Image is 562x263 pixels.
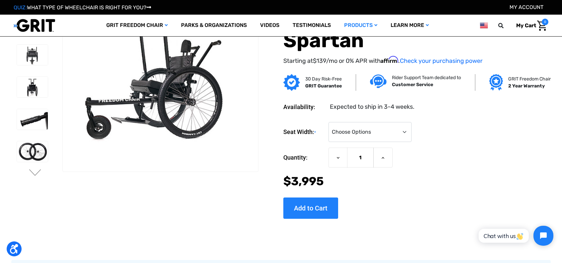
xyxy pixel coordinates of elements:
img: GRIT Freedom Chair: Spartan [63,20,258,150]
a: Learn More [384,15,435,36]
input: Add to Cart [283,197,338,219]
span: QUIZ: [14,4,27,11]
dd: Expected to ship in 3-4 weeks. [330,102,415,111]
strong: Customer Service [392,82,433,87]
p: GRIT Freedom Chair [508,75,551,82]
a: Check your purchasing power - Learn more about Affirm Financing (opens in modal) [400,57,483,65]
img: GRIT Freedom Chair: Spartan [17,45,48,65]
span: $3,995 [283,174,324,188]
img: GRIT Freedom Chair: Spartan [17,77,48,97]
label: Seat Width: [283,122,325,142]
button: Go to slide 2 of 4 [28,169,42,177]
strong: 2 Year Warranty [508,83,545,89]
a: Products [337,15,384,36]
img: us.png [480,21,488,30]
p: Rider Support Team dedicated to [392,74,461,81]
a: QUIZ:WHAT TYPE OF WHEELCHAIR IS RIGHT FOR YOU? [14,4,151,11]
input: Search [501,19,511,33]
p: Starting at /mo or 0% APR with . [283,56,548,66]
img: GRIT Guarantee [283,74,300,91]
iframe: Tidio Chat [471,220,559,251]
img: GRIT Freedom Chair: Spartan [17,141,48,162]
span: Affirm [381,56,398,63]
span: 0 [542,19,548,25]
img: Customer service [370,74,387,88]
a: Account [510,4,543,10]
a: Parks & Organizations [174,15,253,36]
img: Grit freedom [489,74,503,91]
span: $139 [313,57,326,65]
a: Testimonials [286,15,337,36]
img: GRIT Freedom Chair: Spartan [17,109,48,130]
a: Videos [253,15,286,36]
dt: Availability: [283,102,325,111]
a: GRIT Freedom Chair [100,15,174,36]
label: Quantity: [283,148,325,168]
img: GRIT All-Terrain Wheelchair and Mobility Equipment [14,19,55,32]
p: 30 Day Risk-Free [305,75,342,82]
img: Cart [537,21,547,31]
span: My Cart [516,22,536,29]
strong: GRIT Guarantee [305,83,342,89]
a: Cart with 0 items [511,19,548,33]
